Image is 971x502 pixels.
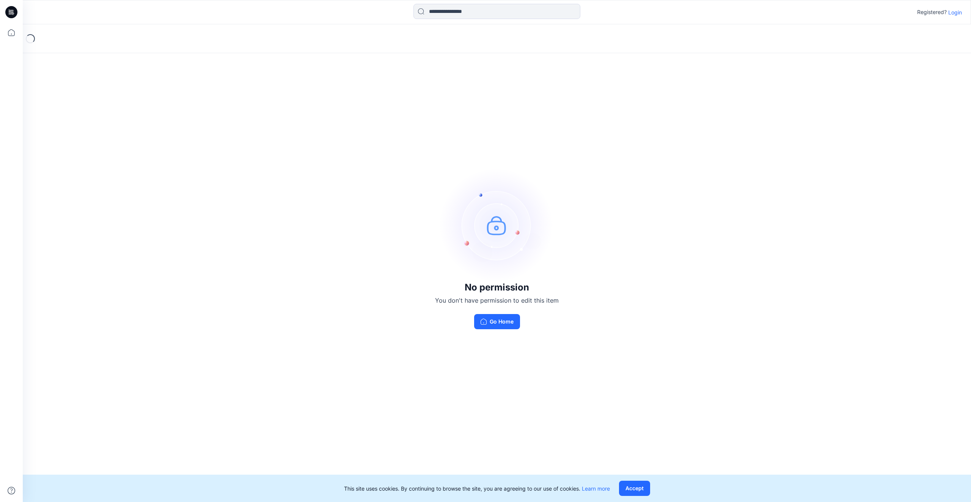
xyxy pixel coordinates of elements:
[344,485,610,493] p: This site uses cookies. By continuing to browse the site, you are agreeing to our use of cookies.
[435,282,559,293] h3: No permission
[619,481,650,496] button: Accept
[582,485,610,492] a: Learn more
[440,168,554,282] img: no-perm.svg
[474,314,520,329] button: Go Home
[917,8,947,17] p: Registered?
[948,8,962,16] p: Login
[435,296,559,305] p: You don't have permission to edit this item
